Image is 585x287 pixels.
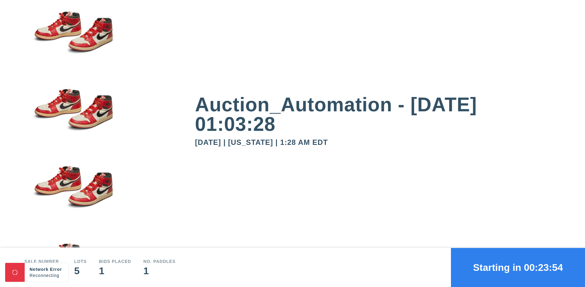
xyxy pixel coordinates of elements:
button: Starting in 00:23:54 [451,248,585,287]
div: 1 [99,266,131,276]
div: Reconnecting [30,272,64,278]
div: Bids Placed [99,259,131,264]
div: 5 [74,266,87,276]
div: Lots [74,259,87,264]
div: No. Paddles [143,259,175,264]
div: [DATE] | [US_STATE] | 1:28 AM EDT [195,139,561,146]
div: Sale number [24,259,62,264]
img: small [24,77,122,155]
div: Network Error [30,266,64,272]
div: Auction_Automation - [DATE] 01:03:28 [195,95,561,134]
div: 1 [143,266,175,276]
img: small [24,155,122,232]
